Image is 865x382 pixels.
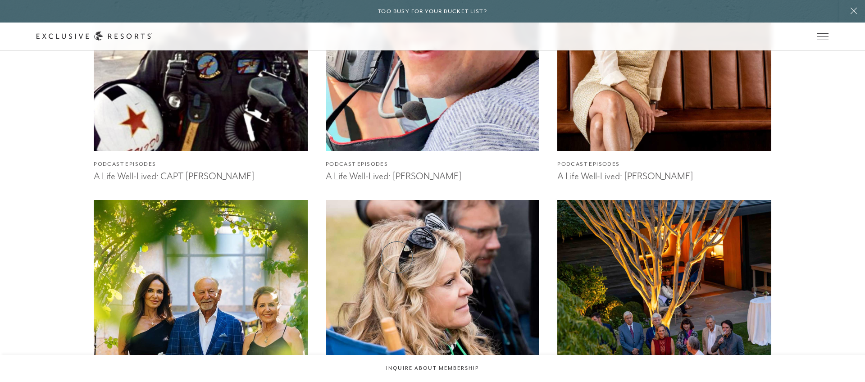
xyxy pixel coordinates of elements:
h3: A Life Well-Lived: [PERSON_NAME] [326,168,540,182]
h6: Too busy for your bucket list? [378,7,487,16]
iframe: Qualified Messenger [824,341,865,382]
h3: A Life Well-Lived: [PERSON_NAME] [557,168,771,182]
h4: Podcast Episodes [326,160,540,168]
h3: A Life Well-Lived: CAPT [PERSON_NAME] [94,168,308,182]
h4: Podcast Episodes [557,160,771,168]
button: Open navigation [817,33,829,40]
h4: Podcast Episodes [94,160,308,168]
